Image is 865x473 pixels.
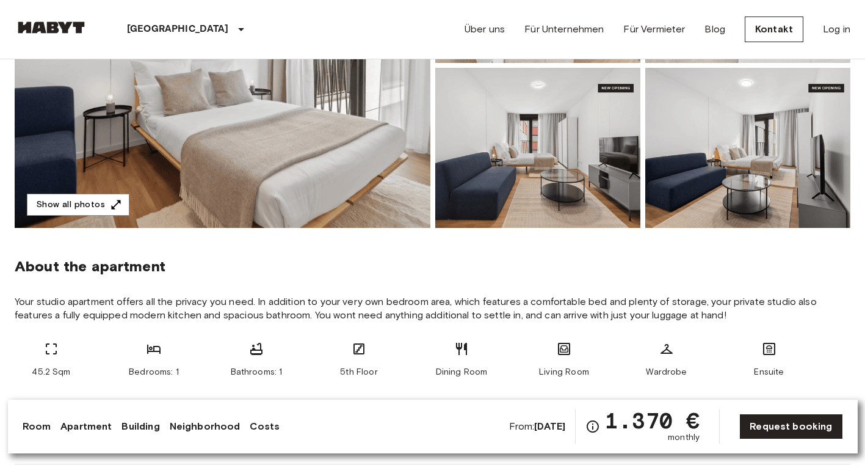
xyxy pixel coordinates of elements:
a: Request booking [739,414,842,439]
a: Kontakt [745,16,803,42]
span: Ensuite [754,366,784,378]
a: Room [23,419,51,434]
img: Picture of unit DE-01-489-503-001 [645,68,850,228]
span: 45.2 Sqm [32,366,70,378]
span: monthly [668,431,700,444]
a: Blog [704,22,725,37]
a: Building [121,419,159,434]
a: Für Vermieter [623,22,685,37]
button: Show all photos [27,194,129,216]
span: Dining Room [436,366,488,378]
span: 5th Floor [340,366,377,378]
a: Costs [250,419,280,434]
a: Für Unternehmen [524,22,604,37]
a: Über uns [465,22,505,37]
span: Bedrooms: 1 [129,366,179,378]
a: Neighborhood [170,419,241,434]
span: Bathrooms: 1 [231,366,283,378]
svg: Check cost overview for full price breakdown. Please note that discounts apply to new joiners onl... [585,419,600,434]
span: Your studio apartment offers all the privacy you need. In addition to your very own bedroom area,... [15,295,850,322]
a: Apartment [60,419,112,434]
span: 1.370 € [605,409,700,431]
a: Log in [823,22,850,37]
span: Living Room [539,366,589,378]
span: About the apartment [15,257,165,276]
img: Picture of unit DE-01-489-503-001 [435,68,640,228]
b: [DATE] [534,420,565,432]
span: Wardrobe [646,366,687,378]
p: [GEOGRAPHIC_DATA] [127,22,229,37]
span: From: [509,420,566,433]
img: Habyt [15,21,88,34]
